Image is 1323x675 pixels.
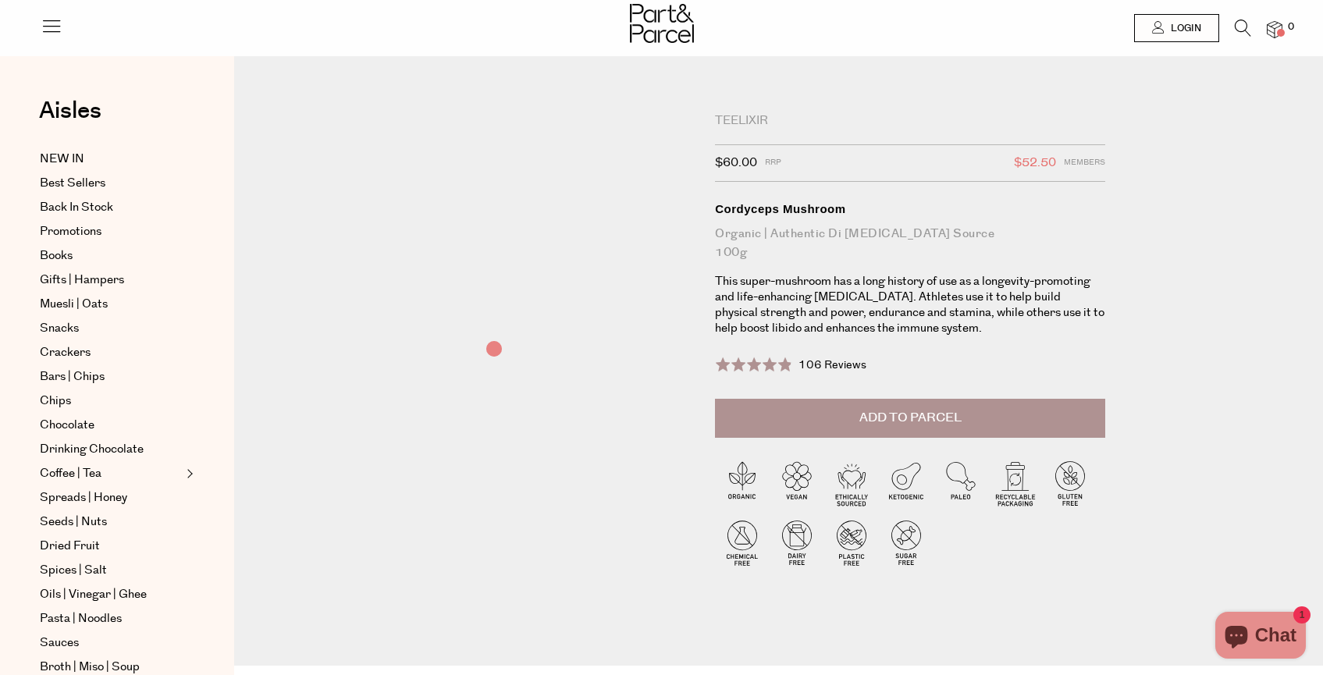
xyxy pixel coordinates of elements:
span: Members [1064,153,1105,173]
a: Gifts | Hampers [40,271,182,290]
a: Coffee | Tea [40,464,182,483]
a: Aisles [39,99,101,138]
img: P_P-ICONS-Live_Bec_V11_Vegan.svg [770,456,824,510]
span: Pasta | Noodles [40,609,122,628]
a: Books [40,247,182,265]
span: Back In Stock [40,198,113,217]
span: Drinking Chocolate [40,440,144,459]
a: Best Sellers [40,174,182,193]
div: Cordyceps Mushroom [715,201,1105,217]
span: Aisles [39,94,101,128]
span: RRP [765,153,781,173]
a: Bars | Chips [40,368,182,386]
span: Dried Fruit [40,537,100,556]
div: Teelixir [715,113,1105,129]
span: $52.50 [1014,153,1056,173]
span: Seeds | Nuts [40,513,107,531]
span: Snacks [40,319,79,338]
span: NEW IN [40,150,84,169]
img: P_P-ICONS-Live_Bec_V11_Gluten_Free.svg [1043,456,1097,510]
a: Drinking Chocolate [40,440,182,459]
a: Promotions [40,222,182,241]
p: This super-mushroom has a long history of use as a longevity-promoting and life-enhancing [MEDICA... [715,274,1105,336]
a: 0 [1267,21,1282,37]
span: Chocolate [40,416,94,435]
img: P_P-ICONS-Live_Bec_V11_Recyclable_Packaging.svg [988,456,1043,510]
span: Spices | Salt [40,561,107,580]
a: Muesli | Oats [40,295,182,314]
a: Seeds | Nuts [40,513,182,531]
a: Chocolate [40,416,182,435]
a: Spices | Salt [40,561,182,580]
img: Part&Parcel [630,4,694,43]
a: NEW IN [40,150,182,169]
a: Chips [40,392,182,410]
a: Spreads | Honey [40,488,182,507]
span: Crackers [40,343,91,362]
img: P_P-ICONS-Live_Bec_V11_Dairy_Free.svg [770,515,824,570]
a: Pasta | Noodles [40,609,182,628]
img: P_P-ICONS-Live_Bec_V11_Sugar_Free.svg [879,515,934,570]
span: Oils | Vinegar | Ghee [40,585,147,604]
span: Sauces [40,634,79,652]
span: 0 [1284,20,1298,34]
span: Books [40,247,73,265]
a: Login [1134,14,1219,42]
img: P_P-ICONS-Live_Bec_V11_Plastic_Free.svg [824,515,879,570]
img: P_P-ICONS-Live_Bec_V11_Chemical_Free.svg [715,515,770,570]
inbox-online-store-chat: Shopify online store chat [1211,612,1311,663]
img: P_P-ICONS-Live_Bec_V11_Ethically_Sourced.svg [824,456,879,510]
span: Best Sellers [40,174,105,193]
span: Add to Parcel [859,409,962,427]
span: Muesli | Oats [40,295,108,314]
img: P_P-ICONS-Live_Bec_V11_Ketogenic.svg [879,456,934,510]
div: Organic | Authentic Di [MEDICAL_DATA] Source 100g [715,225,1105,262]
span: Bars | Chips [40,368,105,386]
a: Dried Fruit [40,537,182,556]
img: P_P-ICONS-Live_Bec_V11_Paleo.svg [934,456,988,510]
span: Chips [40,392,71,410]
span: $60.00 [715,153,757,173]
a: Oils | Vinegar | Ghee [40,585,182,604]
span: Spreads | Honey [40,488,127,507]
span: Gifts | Hampers [40,271,124,290]
span: 106 Reviews [798,357,866,373]
a: Snacks [40,319,182,338]
span: Login [1167,22,1201,35]
span: Promotions [40,222,101,241]
a: Back In Stock [40,198,182,217]
button: Expand/Collapse Coffee | Tea [183,464,194,483]
span: Coffee | Tea [40,464,101,483]
a: Crackers [40,343,182,362]
a: Sauces [40,634,182,652]
button: Add to Parcel [715,399,1105,438]
img: P_P-ICONS-Live_Bec_V11_Organic.svg [715,456,770,510]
